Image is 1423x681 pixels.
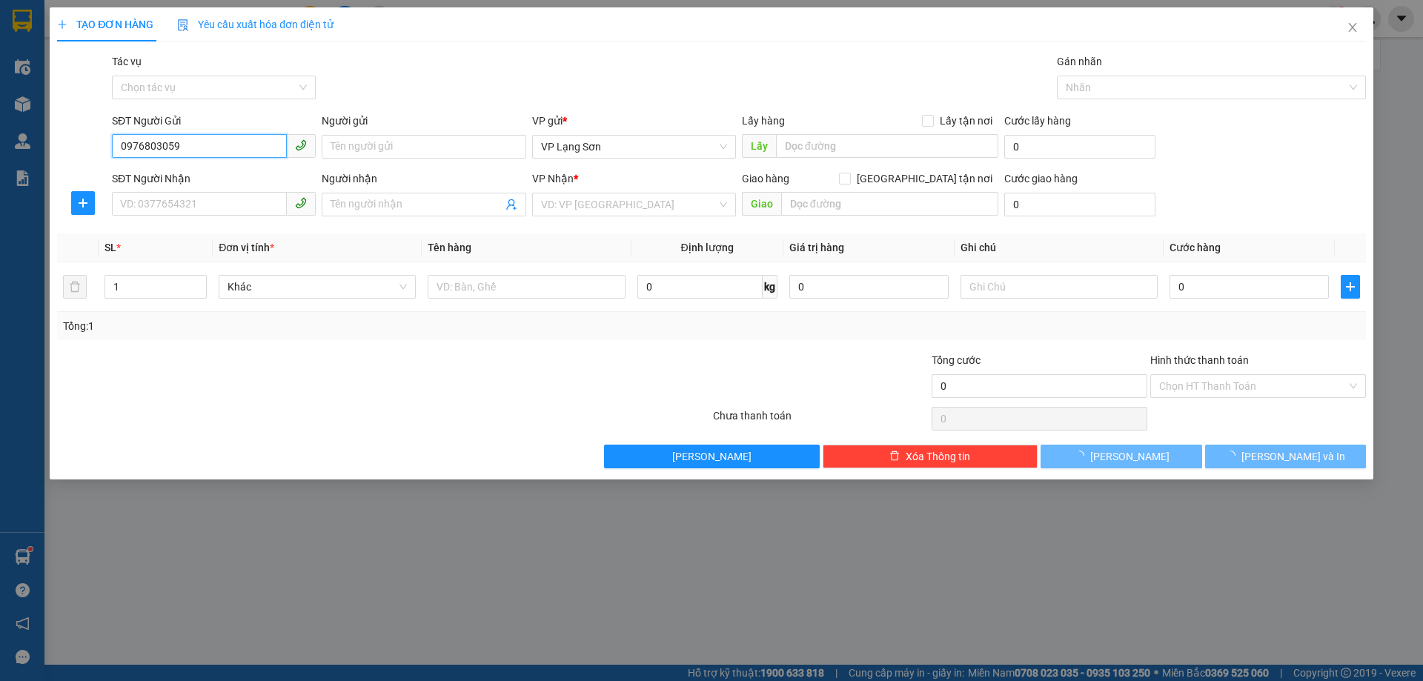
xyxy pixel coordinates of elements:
input: 0 [789,275,949,299]
th: Ghi chú [955,233,1164,262]
label: Cước giao hàng [1004,173,1078,185]
span: close [1347,21,1359,33]
span: VP Lạng Sơn [541,136,727,158]
span: [PERSON_NAME] [672,448,752,465]
div: Người gửi [322,113,525,129]
button: [PERSON_NAME] và In [1205,445,1366,468]
button: [PERSON_NAME] [604,445,820,468]
input: Ghi Chú [961,275,1158,299]
input: Cước giao hàng [1004,193,1155,216]
span: loading [1225,451,1241,461]
span: Tổng cước [932,354,981,366]
span: phone [295,197,307,209]
input: Dọc đường [781,192,998,216]
span: Yêu cầu xuất hóa đơn điện tử [177,19,334,30]
input: Cước lấy hàng [1004,135,1155,159]
button: Close [1332,7,1373,49]
label: Cước lấy hàng [1004,115,1071,127]
span: delete [889,451,900,462]
span: TẠO ĐƠN HÀNG [57,19,153,30]
div: VP gửi [532,113,736,129]
span: Giá trị hàng [789,242,844,253]
span: Cước hàng [1170,242,1221,253]
div: Chưa thanh toán [711,408,930,433]
span: loading [1074,451,1090,461]
span: Xóa Thông tin [906,448,970,465]
span: Lấy hàng [742,115,785,127]
button: plus [71,191,95,215]
span: kg [763,275,777,299]
span: Lấy tận nơi [934,113,998,129]
span: Giao [742,192,781,216]
span: phone [295,139,307,151]
span: Giao hàng [742,173,789,185]
input: Dọc đường [776,134,998,158]
img: icon [177,19,189,31]
span: Đơn vị tính [219,242,274,253]
span: plus [57,19,67,30]
span: SL [105,242,116,253]
div: Tổng: 1 [63,318,549,334]
span: Tên hàng [428,242,471,253]
div: Người nhận [322,170,525,187]
span: [PERSON_NAME] và In [1241,448,1345,465]
label: Tác vụ [112,56,142,67]
span: plus [72,197,94,209]
div: SĐT Người Nhận [112,170,316,187]
span: plus [1341,281,1359,293]
button: plus [1341,275,1360,299]
button: delete [63,275,87,299]
button: [PERSON_NAME] [1041,445,1201,468]
span: [GEOGRAPHIC_DATA] tận nơi [851,170,998,187]
span: Khác [228,276,407,298]
label: Hình thức thanh toán [1150,354,1249,366]
span: VP Nhận [532,173,574,185]
span: Lấy [742,134,776,158]
span: Định lượng [681,242,734,253]
input: VD: Bàn, Ghế [428,275,625,299]
span: user-add [505,199,517,210]
button: deleteXóa Thông tin [823,445,1038,468]
div: SĐT Người Gửi [112,113,316,129]
label: Gán nhãn [1057,56,1102,67]
span: [PERSON_NAME] [1090,448,1170,465]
